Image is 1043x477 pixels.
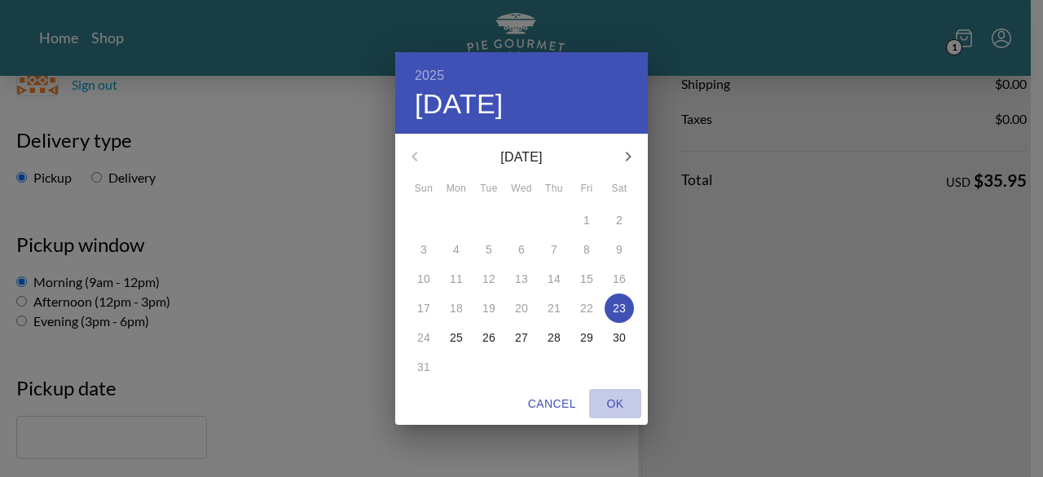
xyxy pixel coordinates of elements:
[507,181,536,197] span: Wed
[415,64,444,87] button: 2025
[539,181,569,197] span: Thu
[580,329,593,346] p: 29
[409,181,438,197] span: Sun
[450,329,463,346] p: 25
[605,294,634,323] button: 23
[605,323,634,352] button: 30
[613,329,626,346] p: 30
[521,389,583,419] button: Cancel
[589,389,641,419] button: OK
[474,323,504,352] button: 26
[548,329,561,346] p: 28
[613,300,626,316] p: 23
[442,181,471,197] span: Mon
[572,181,601,197] span: Fri
[474,181,504,197] span: Tue
[605,181,634,197] span: Sat
[434,148,609,167] p: [DATE]
[528,394,576,414] span: Cancel
[482,329,495,346] p: 26
[596,394,635,414] span: OK
[572,323,601,352] button: 29
[442,323,471,352] button: 25
[515,329,528,346] p: 27
[539,323,569,352] button: 28
[507,323,536,352] button: 27
[415,87,504,121] button: [DATE]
